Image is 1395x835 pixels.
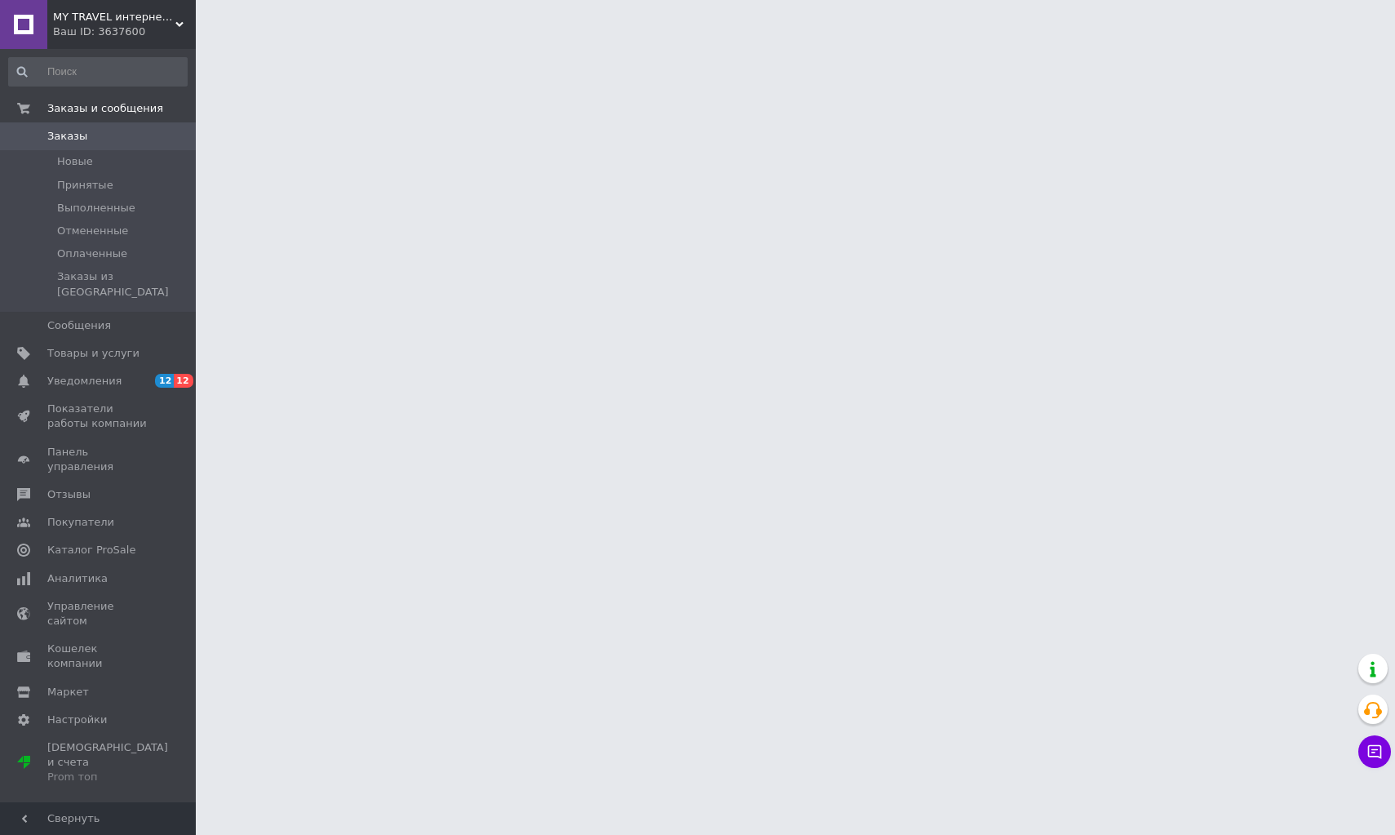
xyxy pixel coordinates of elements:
[57,247,127,261] span: Оплаченные
[47,685,89,700] span: Маркет
[47,599,151,628] span: Управление сайтом
[57,224,128,238] span: Отмененные
[47,642,151,671] span: Кошелек компании
[47,543,135,557] span: Каталог ProSale
[47,571,108,586] span: Аналитика
[47,374,122,389] span: Уведомления
[57,201,135,215] span: Выполненные
[155,374,174,388] span: 12
[47,713,107,727] span: Настройки
[47,740,168,785] span: [DEMOGRAPHIC_DATA] и счета
[47,318,111,333] span: Сообщения
[47,770,168,784] div: Prom топ
[47,101,163,116] span: Заказы и сообщения
[47,402,151,431] span: Показатели работы компании
[47,129,87,144] span: Заказы
[8,57,188,87] input: Поиск
[47,445,151,474] span: Панель управления
[57,269,186,299] span: Заказы из [GEOGRAPHIC_DATA]
[57,178,113,193] span: Принятые
[53,24,196,39] div: Ваш ID: 3637600
[47,487,91,502] span: Отзывы
[174,374,193,388] span: 12
[57,154,93,169] span: Новые
[53,10,175,24] span: MY TRAVEL интернет-магазин сумок, одежды и аксессуаров
[47,346,139,361] span: Товары и услуги
[1358,735,1391,768] button: Чат с покупателем
[47,515,114,530] span: Покупатели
